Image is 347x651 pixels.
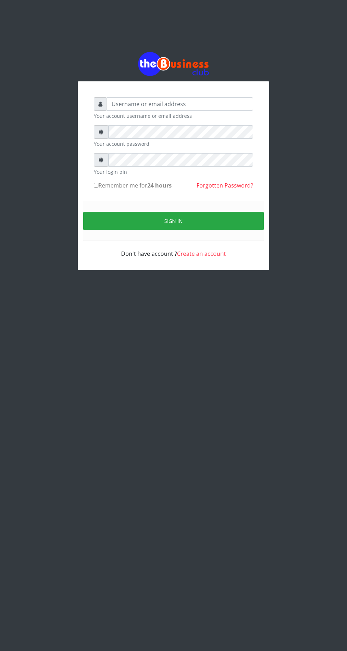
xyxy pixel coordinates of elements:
[94,112,253,120] small: Your account username or email address
[94,183,98,188] input: Remember me for24 hours
[177,250,226,258] a: Create an account
[94,140,253,148] small: Your account password
[147,182,172,189] b: 24 hours
[94,241,253,258] div: Don't have account ?
[94,181,172,190] label: Remember me for
[83,212,264,230] button: Sign in
[197,182,253,189] a: Forgotten Password?
[94,168,253,175] small: Your login pin
[107,97,253,111] input: Username or email address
